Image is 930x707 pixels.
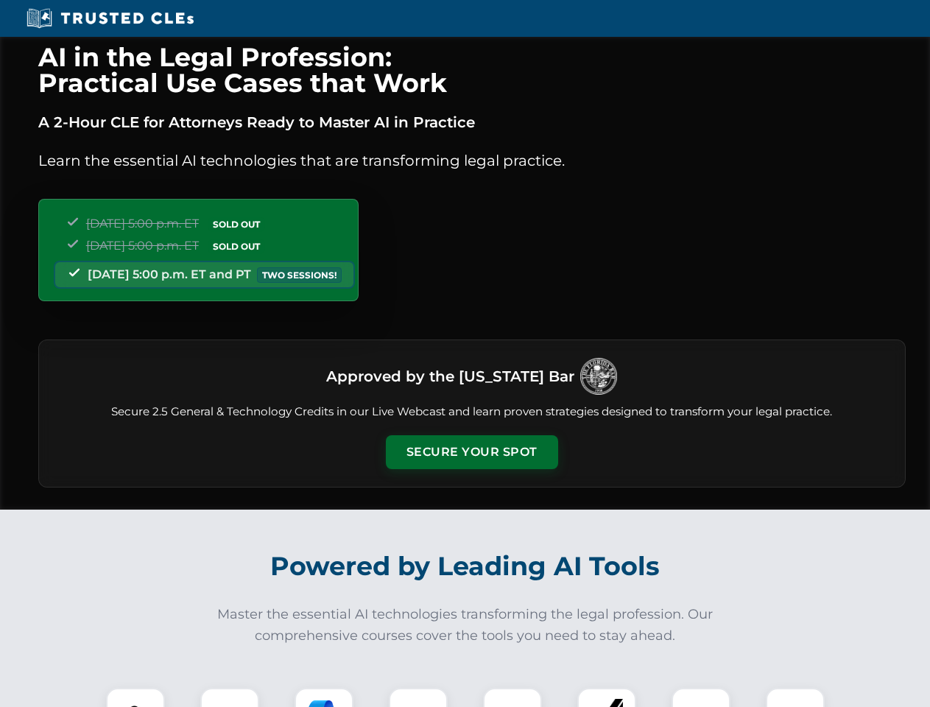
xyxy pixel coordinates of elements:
p: Learn the essential AI technologies that are transforming legal practice. [38,149,906,172]
span: SOLD OUT [208,239,265,254]
button: Secure Your Spot [386,435,558,469]
h2: Powered by Leading AI Tools [57,541,873,592]
span: [DATE] 5:00 p.m. ET [86,239,199,253]
img: Logo [580,358,617,395]
h1: AI in the Legal Profession: Practical Use Cases that Work [38,44,906,96]
img: Trusted CLEs [22,7,198,29]
p: Secure 2.5 General & Technology Credits in our Live Webcast and learn proven strategies designed ... [57,404,887,421]
p: Master the essential AI technologies transforming the legal profession. Our comprehensive courses... [208,604,723,647]
span: SOLD OUT [208,217,265,232]
p: A 2-Hour CLE for Attorneys Ready to Master AI in Practice [38,110,906,134]
span: [DATE] 5:00 p.m. ET [86,217,199,231]
h3: Approved by the [US_STATE] Bar [326,363,574,390]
